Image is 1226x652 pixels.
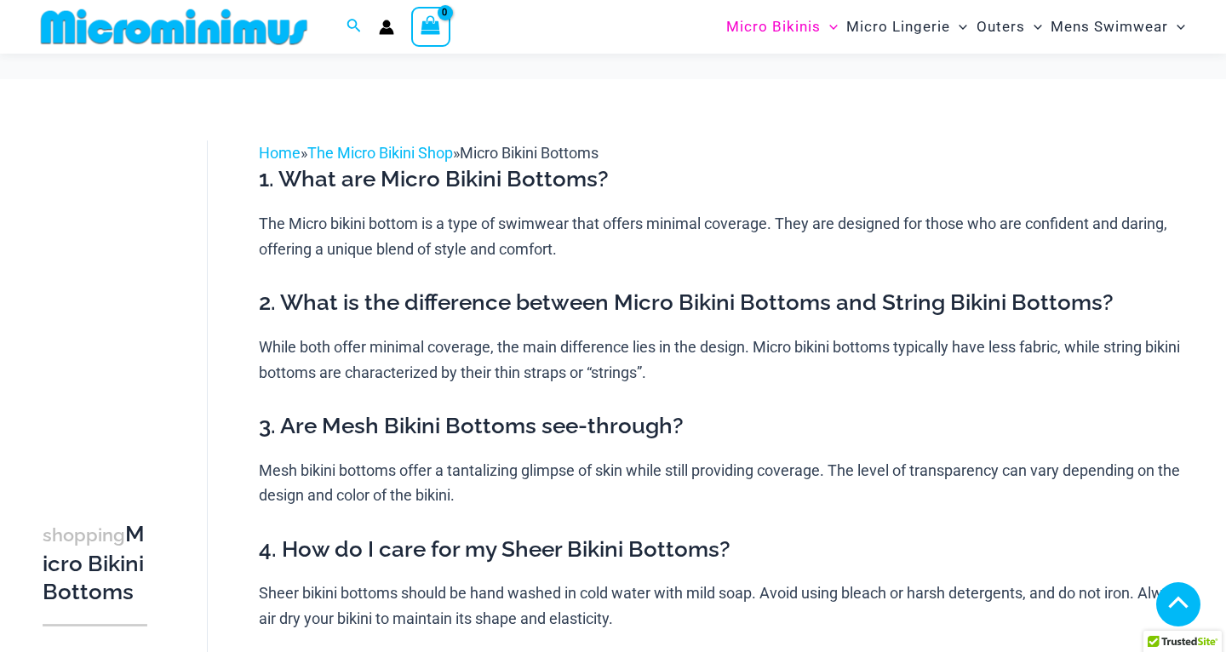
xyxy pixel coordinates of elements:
[259,581,1191,631] p: Sheer bikini bottoms should be hand washed in cold water with mild soap. Avoid using bleach or ha...
[1051,5,1168,49] span: Mens Swimwear
[259,289,1191,317] h3: 2. What is the difference between Micro Bikini Bottoms and String Bikini Bottoms?
[259,458,1191,508] p: Mesh bikini bottoms offer a tantalizing glimpse of skin while still providing coverage. The level...
[460,144,599,162] span: Micro Bikini Bottoms
[1046,5,1189,49] a: Mens SwimwearMenu ToggleMenu Toggle
[722,5,842,49] a: Micro BikinisMenu ToggleMenu Toggle
[259,412,1191,441] h3: 3. Are Mesh Bikini Bottoms see-through?
[259,144,599,162] span: » »
[259,535,1191,564] h3: 4. How do I care for my Sheer Bikini Bottoms?
[972,5,1046,49] a: OutersMenu ToggleMenu Toggle
[950,5,967,49] span: Menu Toggle
[846,5,950,49] span: Micro Lingerie
[842,5,971,49] a: Micro LingerieMenu ToggleMenu Toggle
[379,20,394,35] a: Account icon link
[259,335,1191,385] p: While both offer minimal coverage, the main difference lies in the design. Micro bikini bottoms t...
[43,127,196,467] iframe: TrustedSite Certified
[307,144,453,162] a: The Micro Bikini Shop
[719,3,1192,51] nav: Site Navigation
[1168,5,1185,49] span: Menu Toggle
[726,5,821,49] span: Micro Bikinis
[411,7,450,46] a: View Shopping Cart, empty
[821,5,838,49] span: Menu Toggle
[977,5,1025,49] span: Outers
[43,520,147,607] h3: Micro Bikini Bottoms
[347,16,362,37] a: Search icon link
[34,8,314,46] img: MM SHOP LOGO FLAT
[259,144,301,162] a: Home
[259,165,1191,194] h3: 1. What are Micro Bikini Bottoms?
[259,211,1191,261] p: The Micro bikini bottom is a type of swimwear that offers minimal coverage. They are designed for...
[1025,5,1042,49] span: Menu Toggle
[43,524,125,546] span: shopping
